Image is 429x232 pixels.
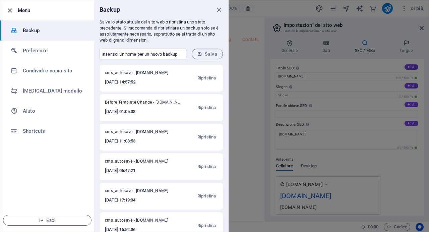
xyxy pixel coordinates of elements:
span: Ripristina [197,74,216,82]
span: Esci [9,218,86,223]
h6: Condividi e copia sito [23,67,85,75]
span: cms_autosave - [DOMAIN_NAME] [105,70,175,78]
button: Ripristina [196,129,218,145]
span: Salva [197,51,217,57]
span: Ripristina [197,133,216,141]
button: Salva [192,49,223,59]
input: Inserisci un nome per un nuovo backup [100,49,186,59]
span: Ripristina [197,163,216,171]
h6: Shortcuts [23,127,85,135]
button: Ripristina [196,188,218,204]
button: close [215,6,223,14]
h6: [DATE] 01:05:38 [105,108,182,116]
h6: [DATE] 14:57:52 [105,78,175,86]
span: cms_autosave - [DOMAIN_NAME] [105,218,175,226]
span: Ripristina [197,222,216,230]
span: cms_autosave - [DOMAIN_NAME] [105,159,175,167]
button: Ripristina [196,159,218,175]
h6: [DATE] 17:19:04 [105,196,175,204]
span: cms_autosave - [DOMAIN_NAME] [105,129,175,137]
h6: [MEDICAL_DATA] modello [23,87,85,95]
h6: [DATE] 06:47:21 [105,167,175,175]
button: Ripristina [196,100,218,116]
span: Ripristina [197,192,216,200]
h6: Aiuto [23,107,85,115]
span: cms_autosave - [DOMAIN_NAME] [105,188,175,196]
p: Salva lo stato attuale del sito web o ripristina uno stato precedente. Si raccomanda di ripristin... [100,19,223,43]
h6: [DATE] 11:08:53 [105,137,175,145]
span: Before Template Change - [DOMAIN_NAME] [105,100,182,108]
button: Ripristina [196,70,218,86]
h6: Backup [100,6,120,14]
button: Esci [3,215,91,226]
span: Ripristina [197,104,216,112]
h6: Backup [23,26,85,35]
h6: Preferenze [23,47,85,55]
a: Aiuto [0,101,94,121]
h6: Menu [18,6,89,14]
